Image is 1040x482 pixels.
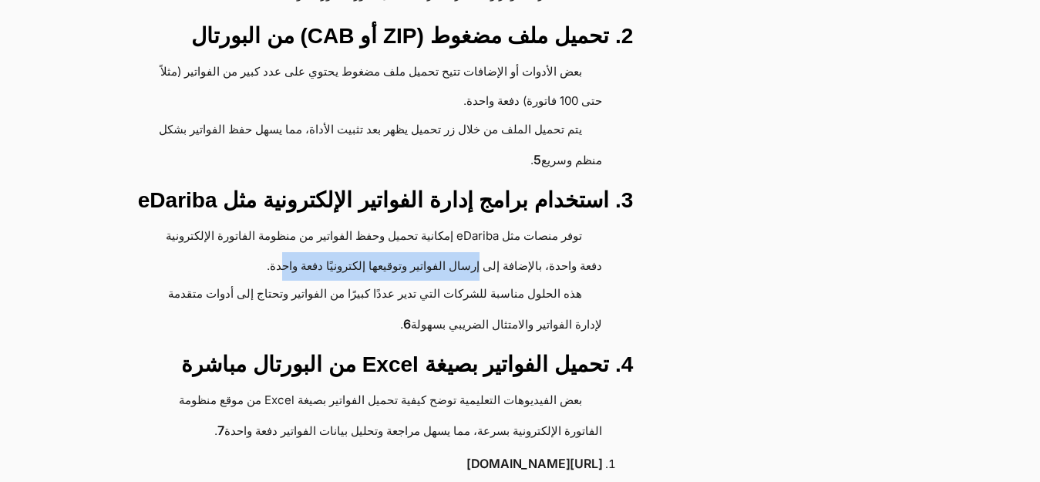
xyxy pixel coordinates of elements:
a: [URL][DOMAIN_NAME] [466,450,602,478]
li: هذه الحلول مناسبة للشركات التي تدير عددًا كبيرًا من الفواتير وتحتاج إلى أدوات متقدمة لإدارة الفوا... [130,280,602,339]
h3: 3. استخدام برامج إدارة الفواتير الإلكترونية مثل eDariba [115,187,633,214]
h3: 2. تحميل ملف مضغوط (ZIP أو CAB) من البورتال [115,22,633,50]
h3: 4. تحميل الفواتير بصيغة Excel من البورتال مباشرة [115,351,633,379]
li: توفر منصات مثل eDariba إمكانية تحميل وحفظ الفواتير من منظومة الفاتورة الإلكترونية دفعة واحدة، بال... [130,222,602,281]
li: يتم تحميل الملف من خلال زر تحميل يظهر بعد تثبيت الأداة، مما يسهل حفظ الفواتير بشكل منظم وسريع . [130,116,602,175]
a: 5 [533,146,541,174]
a: 6 [403,310,411,339]
a: 7 [217,416,224,445]
li: بعض الفيديوهات التعليمية توضح كيفية تحميل الفواتير بصيغة Excel من موقع منظومة الفاتورة الإلكتروني... [130,386,602,446]
li: بعض الأدوات أو الإضافات تتيح تحميل ملف مضغوط يحتوي على عدد كبير من الفواتير (مثلاً حتى 100 فاتورة... [130,58,602,116]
